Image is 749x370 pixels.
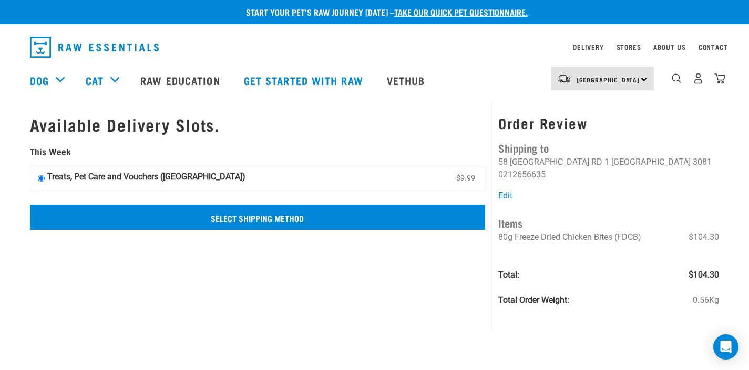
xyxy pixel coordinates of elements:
[689,231,719,244] span: $104.30
[130,59,233,101] a: Raw Education
[498,191,512,200] a: Edit
[573,45,603,49] a: Delivery
[699,45,728,49] a: Contact
[611,157,712,167] li: [GEOGRAPHIC_DATA] 3081
[498,170,546,179] li: 0212656635
[38,171,45,186] input: Treats, Pet Care and Vouchers ([GEOGRAPHIC_DATA]) $9.99
[22,33,728,62] nav: dropdown navigation
[86,72,104,88] a: Cat
[30,205,486,230] input: Select Shipping Method
[30,37,159,58] img: Raw Essentials Logo
[376,59,438,101] a: Vethub
[689,269,719,281] span: $104.30
[498,295,569,305] strong: Total Order Weight:
[498,157,589,167] li: 58 [GEOGRAPHIC_DATA]
[498,215,719,231] h4: Items
[47,171,245,186] strong: Treats, Pet Care and Vouchers ([GEOGRAPHIC_DATA])
[714,73,725,84] img: home-icon@2x.png
[454,171,477,186] s: $9.99
[713,334,738,360] div: Open Intercom Messenger
[498,115,719,131] h3: Order Review
[30,146,486,157] h5: This Week
[693,73,704,84] img: user.png
[498,270,519,280] strong: Total:
[233,59,376,101] a: Get started with Raw
[30,115,486,134] h1: Available Delivery Slots.
[577,78,640,81] span: [GEOGRAPHIC_DATA]
[394,9,528,14] a: take our quick pet questionnaire.
[557,74,571,83] img: van-moving.png
[693,294,719,306] span: 0.56Kg
[617,45,641,49] a: Stores
[498,232,641,242] span: 80g Freeze Dried Chicken Bites (FDCB)
[653,45,685,49] a: About Us
[498,140,719,156] h4: Shipping to
[30,72,49,88] a: Dog
[591,157,609,167] li: RD 1
[672,73,682,83] img: home-icon-1@2x.png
